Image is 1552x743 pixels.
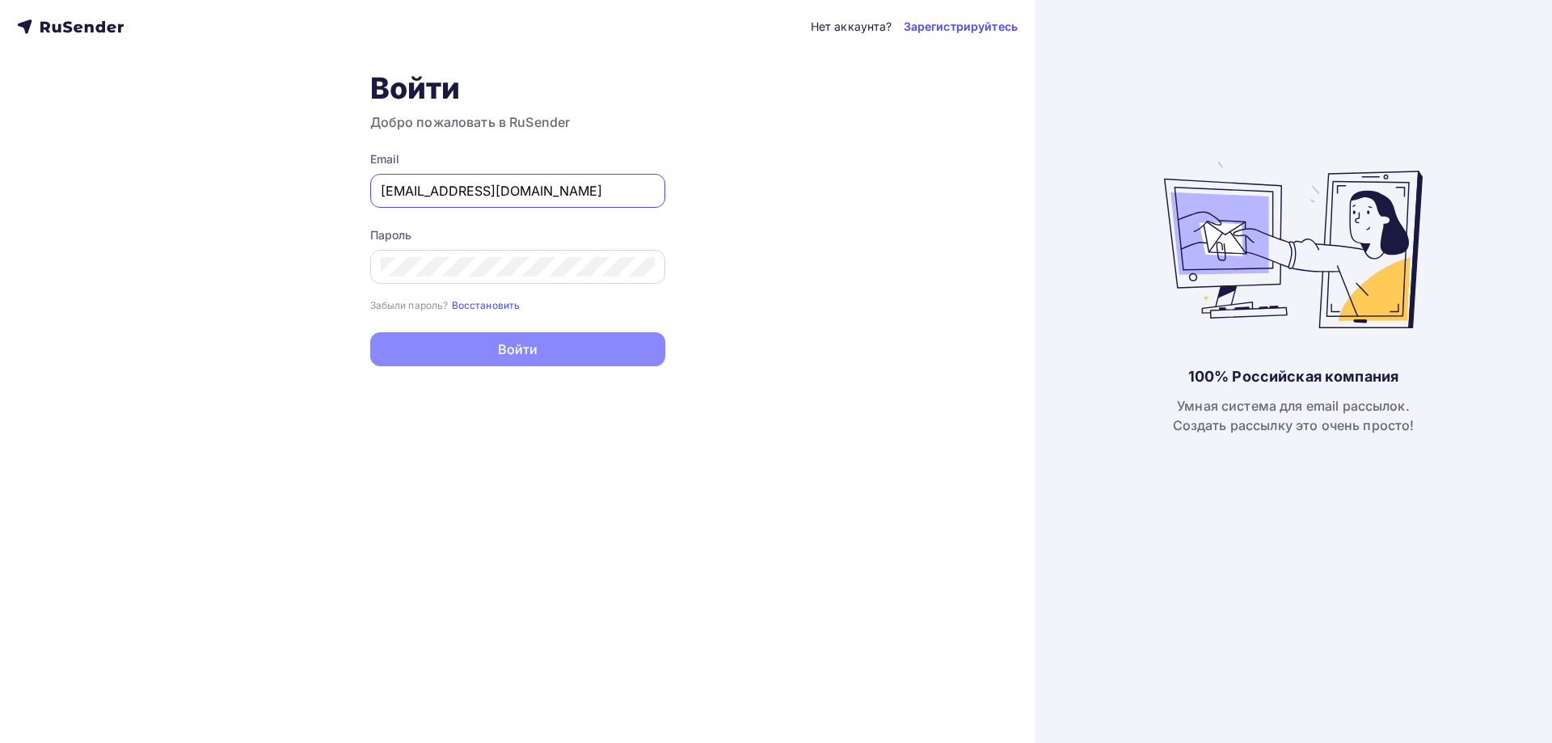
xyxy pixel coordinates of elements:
div: Пароль [370,227,665,243]
small: Восстановить [452,299,521,311]
h3: Добро пожаловать в RuSender [370,112,665,132]
a: Зарегистрируйтесь [904,19,1018,35]
div: Email [370,151,665,167]
div: 100% Российская компания [1188,367,1398,386]
a: Восстановить [452,298,521,311]
div: Умная система для email рассылок. Создать рассылку это очень просто! [1173,396,1415,435]
small: Забыли пароль? [370,299,449,311]
h1: Войти [370,70,665,106]
div: Нет аккаунта? [811,19,892,35]
input: Укажите свой email [381,181,655,201]
button: Войти [370,332,665,366]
